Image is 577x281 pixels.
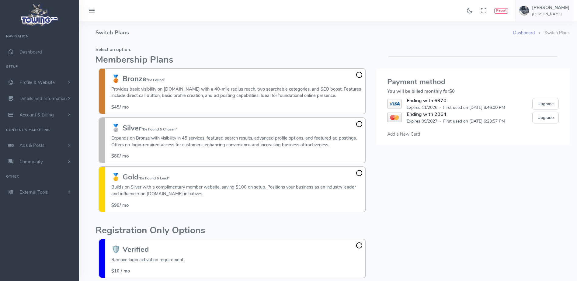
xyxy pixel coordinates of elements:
[19,2,60,28] img: logo
[532,12,569,16] h6: [PERSON_NAME]
[111,202,129,208] span: / mo
[387,89,559,94] h5: You will be billed monthly for
[96,47,369,52] h5: Select an option:
[387,113,401,122] img: MASTER_CARD
[19,112,54,118] span: Account & Billing
[96,55,369,65] h2: Membership Plans
[111,86,362,99] p: Provides basic visibility on [DOMAIN_NAME] with a 40-mile radius reach, two searchable categories...
[387,131,420,137] span: Add a New Card
[532,112,559,123] button: Upgrade
[111,153,129,159] span: / mo
[535,30,570,36] li: Switch Plans
[407,118,437,124] span: Expires 09/2027
[111,75,362,83] h3: 🥉 Bronze
[111,104,120,110] span: $45
[19,159,43,165] span: Community
[19,49,42,55] span: Dashboard
[138,176,169,181] small: "Be Found & Lead"
[111,245,184,253] h3: 🛡️ Verified
[407,111,505,118] div: Ending with 2064
[111,104,129,110] span: / mo
[111,153,120,159] span: $80
[19,96,67,102] span: Details and Information
[513,30,535,36] a: Dashboard
[519,6,529,16] img: user-image
[387,78,559,86] h3: Payment method
[111,173,362,181] h3: 🥇 Gold
[96,226,369,236] h2: Registration Only Options
[111,268,130,274] span: $10 / mo
[146,78,165,82] small: "Be Found"
[19,79,55,85] span: Profile & Website
[532,98,559,110] button: Upgrade
[440,118,441,124] span: ·
[407,97,505,104] div: Ending with 6970
[96,21,513,44] h4: Switch Plans
[111,257,184,263] p: Remove login activation requirement.
[440,104,441,111] span: ·
[532,5,569,10] h5: [PERSON_NAME]
[19,142,44,148] span: Ads & Posts
[19,189,48,195] span: External Tools
[141,127,177,132] small: "Be Found & Chosen"
[111,202,120,208] span: $99
[449,88,455,94] span: $0
[387,99,401,109] img: VISA
[443,104,505,111] span: First used on [DATE] 8:46:00 PM
[407,104,437,111] span: Expires 11/2026
[111,184,362,197] p: Builds on Silver with a complimentary member website, saving $100 on setup. Positions your busine...
[111,124,362,132] h3: 🥈 Silver
[443,118,505,124] span: First used on [DATE] 6:23:57 PM
[111,135,362,148] p: Expands on Bronze with visibility in 45 services, featured search results, advanced profile optio...
[494,8,508,14] button: Report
